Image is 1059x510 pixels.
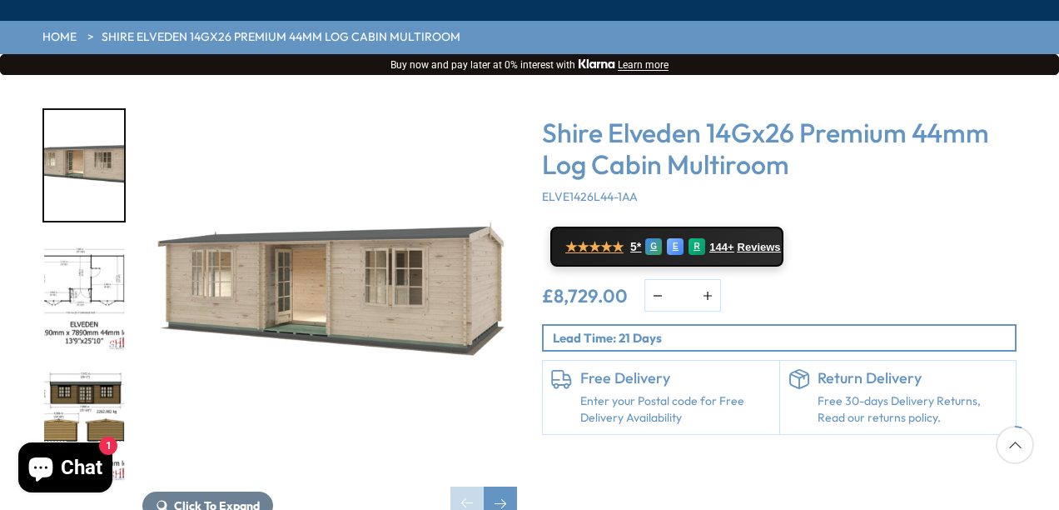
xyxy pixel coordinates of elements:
div: G [645,238,662,255]
span: 144+ [709,241,733,254]
inbox-online-store-chat: Shopify online store chat [13,442,117,497]
span: ★★★★★ [565,239,624,255]
div: R [689,238,705,255]
div: 1 / 10 [42,108,126,222]
img: Shire Elveden 14Gx26 Premium Log Cabin Multiroom - Best Shed [142,108,517,483]
div: 2 / 10 [42,239,126,353]
p: Free 30-days Delivery Returns, Read our returns policy. [818,393,1008,426]
div: 3 / 10 [42,369,126,483]
div: E [667,238,684,255]
a: Enter your Postal code for Free Delivery Availability [580,393,771,426]
h6: Return Delivery [818,369,1008,387]
img: Elveden4190x789014x2644mmMFTLINE_05ef15f3-8f2d-43f2-bb02-09e9d57abccb_200x200.jpg [44,371,124,482]
span: ELVE1426L44-1AA [542,189,638,204]
a: HOME [42,29,77,46]
a: ★★★★★ 5* G E R 144+ Reviews [550,227,783,267]
p: Lead Time: 21 Days [553,329,1015,347]
h3: Shire Elveden 14Gx26 Premium 44mm Log Cabin Multiroom [542,117,1017,181]
h6: Free Delivery [580,369,771,387]
img: Elveden4190x789014x2644mmMFTPLAN_40677167-342d-438a-b30c-ffbc9aefab87_200x200.jpg [44,241,124,352]
span: Reviews [738,241,781,254]
a: Shire Elveden 14Gx26 Premium 44mm Log Cabin Multiroom [102,29,460,46]
ins: £8,729.00 [542,287,628,305]
img: Elveden_4190x7890_white_open_0100_53fdd14a-01da-474c-ae94-e4b3860414c8_200x200.jpg [44,110,124,221]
